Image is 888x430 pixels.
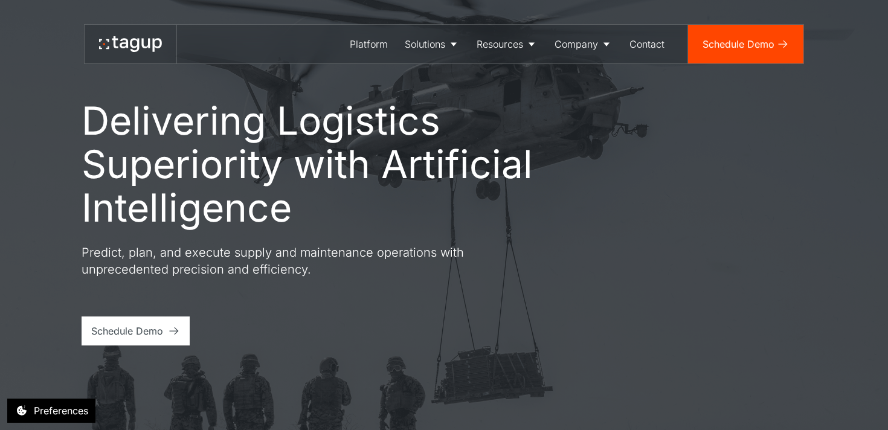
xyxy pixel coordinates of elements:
div: Company [555,37,598,51]
a: Platform [341,25,396,63]
h1: Delivering Logistics Superiority with Artificial Intelligence [82,99,589,229]
div: Solutions [405,37,445,51]
div: Resources [477,37,523,51]
div: Schedule Demo [91,324,163,338]
a: Schedule Demo [688,25,803,63]
a: Schedule Demo [82,316,190,345]
a: Solutions [396,25,468,63]
div: Preferences [34,403,88,418]
a: Company [546,25,621,63]
div: Platform [350,37,388,51]
p: Predict, plan, and execute supply and maintenance operations with unprecedented precision and eff... [82,244,516,278]
div: Contact [629,37,664,51]
a: Resources [468,25,546,63]
div: Schedule Demo [703,37,774,51]
a: Contact [621,25,673,63]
